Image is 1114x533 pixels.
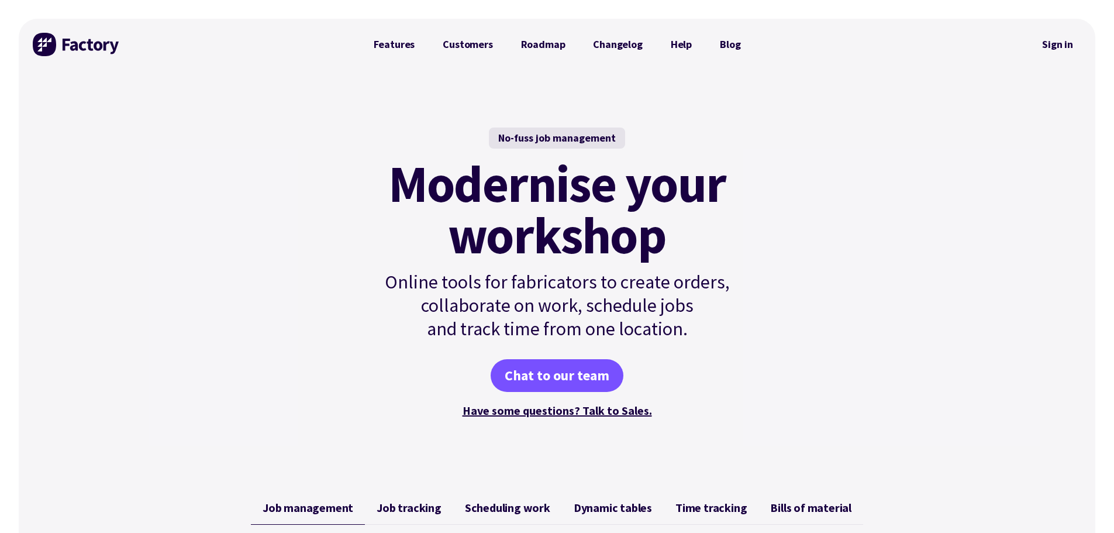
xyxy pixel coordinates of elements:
div: No-fuss job management [489,128,625,149]
a: Features [360,33,429,56]
span: Job management [263,501,353,515]
nav: Primary Navigation [360,33,755,56]
a: Chat to our team [491,359,623,392]
iframe: Chat Widget [1056,477,1114,533]
img: Factory [33,33,120,56]
p: Online tools for fabricators to create orders, collaborate on work, schedule jobs and track time ... [360,270,755,341]
a: Sign in [1034,31,1081,58]
a: Roadmap [507,33,580,56]
mark: Modernise your workshop [388,158,726,261]
span: Time tracking [675,501,747,515]
a: Help [657,33,706,56]
a: Have some questions? Talk to Sales. [463,403,652,418]
a: Blog [706,33,754,56]
nav: Secondary Navigation [1034,31,1081,58]
span: Job tracking [377,501,442,515]
span: Scheduling work [465,501,550,515]
a: Customers [429,33,506,56]
a: Changelog [579,33,656,56]
span: Dynamic tables [574,501,652,515]
span: Bills of material [770,501,851,515]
